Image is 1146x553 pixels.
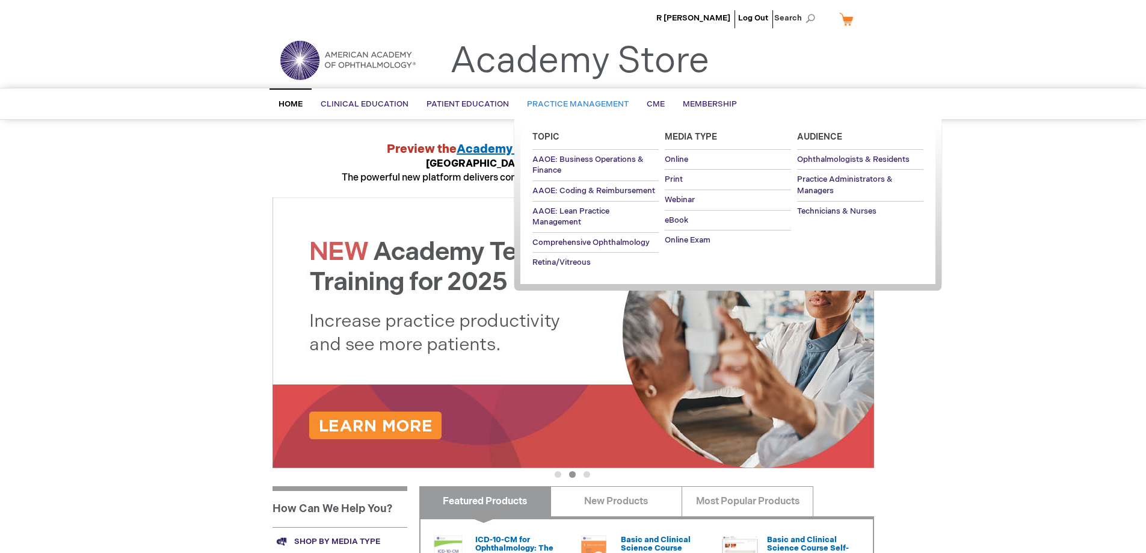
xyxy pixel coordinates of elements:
span: Practice Management [527,99,629,109]
span: Technicians & Nurses [797,206,876,216]
span: Search [774,6,820,30]
span: Audience [797,132,842,142]
span: Webinar [665,195,695,205]
span: Clinical Education [321,99,408,109]
span: CME [647,99,665,109]
button: 3 of 3 [584,471,590,478]
span: AAOE: Business Operations & Finance [532,155,644,176]
a: R [PERSON_NAME] [656,13,730,23]
a: Most Popular Products [682,486,813,516]
span: Patient Education [427,99,509,109]
span: AAOE: Coding & Reimbursement [532,186,655,196]
strong: Preview the at AAO 2025 [387,142,759,156]
span: Home [279,99,303,109]
strong: [GEOGRAPHIC_DATA], Hall WB1, Booth 2761, [DATE] 10:30 a.m. [426,158,721,170]
span: Media Type [665,132,717,142]
span: Online [665,155,688,164]
span: Print [665,175,683,184]
span: Online Exam [665,235,710,245]
a: New Products [550,486,682,516]
h1: How Can We Help You? [273,486,407,527]
span: Retina/Vitreous [532,258,591,267]
span: Practice Administrators & Managers [797,175,893,196]
span: eBook [665,215,688,225]
a: Academy Store [450,40,709,83]
span: Ophthalmologists & Residents [797,155,910,164]
span: Membership [683,99,737,109]
button: 1 of 3 [555,471,561,478]
button: 2 of 3 [569,471,576,478]
a: Academy Technician Training Platform [457,142,685,156]
a: Log Out [738,13,768,23]
a: Featured Products [419,486,551,516]
span: Comprehensive Ophthalmology [532,238,650,247]
span: AAOE: Lean Practice Management [532,206,609,227]
span: Topic [532,132,559,142]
